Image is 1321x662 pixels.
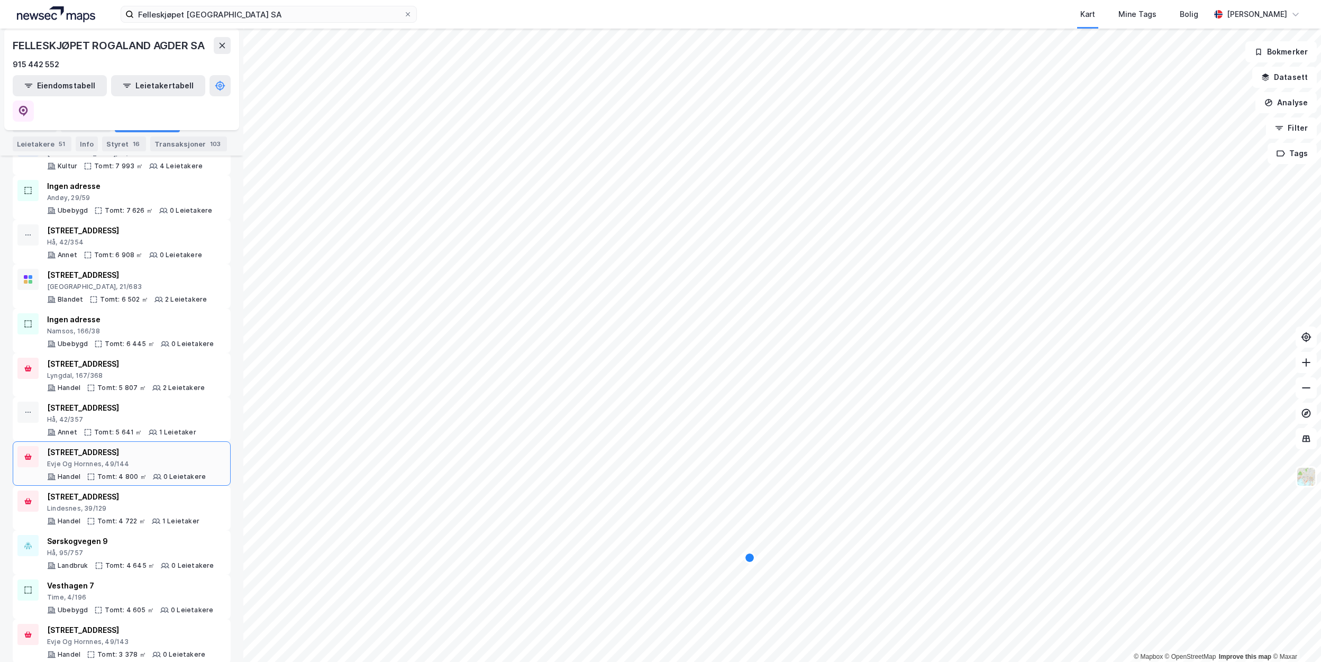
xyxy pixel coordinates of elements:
div: 0 Leietakere [163,650,205,659]
img: logo.a4113a55bc3d86da70a041830d287a7e.svg [17,6,95,22]
div: Andøy, 29/59 [47,194,212,202]
div: [PERSON_NAME] [1227,8,1287,21]
div: 1 Leietaker [162,517,199,525]
div: Lyngdal, 167/368 [47,371,205,380]
div: Ubebygd [58,340,88,348]
div: Blandet [58,295,83,304]
div: Tomt: 4 800 ㎡ [97,473,147,481]
div: 0 Leietakere [171,606,213,614]
div: Info [76,137,98,151]
div: [STREET_ADDRESS] [47,446,206,459]
div: 4 Leietakere [160,162,203,170]
div: Landbruk [58,561,88,570]
div: 0 Leietakere [170,206,212,215]
div: Leietakere [13,137,71,151]
div: Namsos, 166/38 [47,327,214,335]
div: 0 Leietakere [171,340,214,348]
iframe: Chat Widget [1268,611,1321,662]
div: [GEOGRAPHIC_DATA], 21/683 [47,283,207,291]
a: OpenStreetMap [1165,653,1216,660]
div: Handel [58,384,80,392]
div: 103 [208,139,223,149]
div: Evje Og Hornnes, 49/144 [47,460,206,468]
button: Tags [1268,143,1317,164]
div: Tomt: 4 645 ㎡ [105,561,155,570]
div: Evje Og Hornnes, 49/143 [47,638,205,646]
div: Tomt: 7 993 ㎡ [94,162,143,170]
div: Time, 4/196 [47,593,213,602]
div: [STREET_ADDRESS] [47,269,207,282]
div: 0 Leietakere [160,251,202,259]
div: Kontrollprogram for chat [1268,611,1321,662]
div: Annet [58,251,77,259]
div: Map marker [745,554,754,562]
button: Leietakertabell [111,75,205,96]
div: Tomt: 4 722 ㎡ [97,517,145,525]
button: Eiendomstabell [13,75,107,96]
div: Tomt: 6 445 ㎡ [105,340,154,348]
div: Tomt: 3 378 ㎡ [97,650,146,659]
div: Kart [1080,8,1095,21]
div: Handel [58,650,80,659]
div: [STREET_ADDRESS] [47,402,196,414]
div: [STREET_ADDRESS] [47,491,199,503]
a: Mapbox [1134,653,1163,660]
div: Tomt: 4 605 ㎡ [105,606,154,614]
div: 0 Leietakere [171,561,214,570]
div: Ingen adresse [47,180,212,193]
div: Ingen adresse [47,313,214,326]
img: Z [1296,467,1316,487]
button: Analyse [1255,92,1317,113]
button: Bokmerker [1245,41,1317,62]
div: Bolig [1180,8,1198,21]
input: Søk på adresse, matrikkel, gårdeiere, leietakere eller personer [134,6,404,22]
div: Handel [58,473,80,481]
div: Tomt: 6 502 ㎡ [100,295,148,304]
div: Kultur [58,162,77,170]
div: Sørskogvegen 9 [47,535,214,548]
div: 1 Leietaker [159,428,196,437]
button: Datasett [1252,67,1317,88]
div: Transaksjoner [150,137,227,151]
div: Hå, 95/757 [47,549,214,557]
div: 51 [57,139,67,149]
a: Improve this map [1219,653,1271,660]
div: 2 Leietakere [165,295,207,304]
div: [STREET_ADDRESS] [47,624,205,637]
div: Annet [58,428,77,437]
div: 2 Leietakere [163,384,205,392]
div: Tomt: 7 626 ㎡ [105,206,153,215]
div: Vesthagen 7 [47,579,213,592]
div: 16 [131,139,142,149]
div: [STREET_ADDRESS] [47,358,205,370]
div: Ubebygd [58,606,88,614]
div: Ubebygd [58,206,88,215]
div: Mine Tags [1118,8,1156,21]
div: Tomt: 5 641 ㎡ [94,428,142,437]
div: 0 Leietakere [163,473,206,481]
div: Tomt: 6 908 ㎡ [94,251,143,259]
div: FELLESKJØPET ROGALAND AGDER SA [13,37,207,54]
div: 915 442 552 [13,58,59,71]
div: [STREET_ADDRESS] [47,224,202,237]
div: Handel [58,517,80,525]
div: Styret [102,137,146,151]
button: Filter [1266,117,1317,139]
div: Lindesnes, 39/129 [47,504,199,513]
div: Hå, 42/354 [47,238,202,247]
div: Hå, 42/357 [47,415,196,424]
div: Tomt: 5 807 ㎡ [97,384,146,392]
